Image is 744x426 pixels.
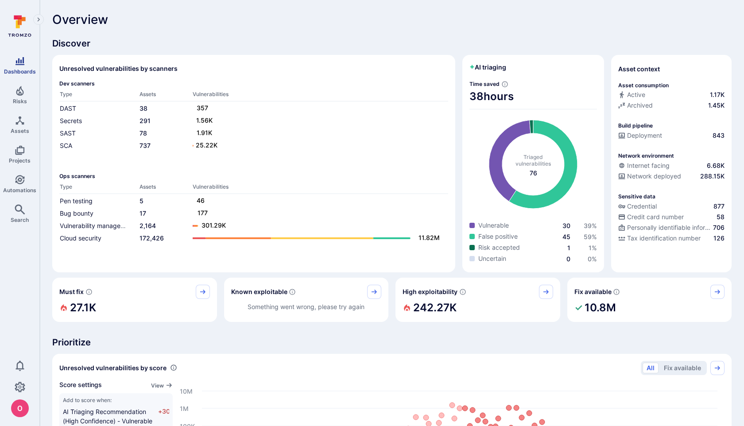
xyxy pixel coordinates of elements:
span: Projects [9,157,31,164]
text: 1.91K [197,129,212,136]
h2: Unresolved vulnerabilities by scanners [59,64,178,73]
th: Vulnerabilities [192,90,448,101]
span: Deployment [627,131,662,140]
span: Vulnerable [478,221,509,230]
p: Network environment [618,152,674,159]
a: 357 [193,103,439,114]
div: Network deployed [618,172,681,181]
a: DAST [60,105,76,112]
p: Something went wrong, please try again [248,302,364,311]
a: Active1.17K [618,90,725,99]
a: 301.29K [193,221,439,231]
div: Configured deployment pipeline [618,131,725,142]
div: Known exploitable [224,278,389,322]
span: Active [627,90,645,99]
span: Assets [11,128,29,134]
a: Network deployed288.15K [618,172,725,181]
div: Fix available [567,278,732,322]
text: 10M [180,387,193,395]
a: View [151,380,173,390]
a: Internet facing6.68K [618,161,725,170]
th: Assets [139,90,192,101]
a: SAST [60,129,76,137]
div: Evidence that an asset is internet facing [618,161,725,172]
span: Must fix [59,287,84,296]
span: Dev scanners [59,80,448,87]
span: Tax identification number [627,234,701,243]
p: Sensitive data [618,193,655,200]
span: Prioritize [52,336,732,349]
span: Credential [627,202,657,211]
a: 25.22K [193,140,439,151]
div: High exploitability [395,278,560,322]
span: Overview [52,12,108,27]
text: 1.56K [196,116,213,124]
text: 46 [197,197,205,204]
span: Internet facing [627,161,670,170]
a: Vulnerability management [60,222,135,229]
span: 0 % [588,255,597,263]
span: 126 [713,234,725,243]
div: Internet facing [618,161,670,170]
a: 0% [588,255,597,263]
text: 25.22K [196,141,217,149]
a: 38 [139,105,147,112]
div: Evidence that the asset is packaged and deployed somewhere [618,172,725,182]
span: Ops scanners [59,173,448,179]
p: Build pipeline [618,122,653,129]
a: Credit card number58 [618,213,725,221]
button: Fix available [660,363,705,373]
a: Personally identifiable information (PII)706 [618,223,725,232]
th: Type [59,183,139,194]
span: Risks [13,98,27,105]
text: 1M [180,404,189,412]
span: Fix available [574,287,612,296]
p: Asset consumption [618,82,669,89]
a: 0 [566,255,570,263]
a: 1.56K [193,116,439,126]
th: Type [59,90,139,101]
div: Credit card number [618,213,684,221]
div: Evidence indicative of handling user or service credentials [618,202,725,213]
a: 59% [584,233,597,240]
span: Uncertain [478,254,506,263]
a: 1 [567,244,570,252]
a: Archived1.45K [618,101,725,110]
span: Discover [52,37,732,50]
svg: Estimated based on an average time of 30 mins needed to triage each vulnerability [501,81,508,88]
span: 6.68K [707,161,725,170]
div: Archived [618,101,653,110]
div: Number of vulnerabilities in status 'Open' 'Triaged' and 'In process' grouped by score [170,363,177,372]
th: Vulnerabilities [192,183,448,194]
a: 5 [139,197,143,205]
div: Active [618,90,645,99]
span: Archived [627,101,653,110]
div: Credential [618,202,657,211]
a: 2,164 [139,222,156,229]
a: 177 [193,208,439,219]
h2: AI triaging [469,63,506,72]
span: 1.17K [710,90,725,99]
a: 78 [139,129,147,137]
svg: Confirmed exploitable by KEV [289,288,296,295]
text: 11.82M [418,234,440,241]
div: Code repository is archived [618,101,725,112]
th: Assets [139,183,192,194]
button: Expand navigation menu [33,14,44,25]
span: Known exploitable [231,287,287,296]
div: Tax identification number [618,234,701,243]
a: 1.91K [193,128,439,139]
span: 1.45K [708,101,725,110]
span: Credit card number [627,213,684,221]
a: 11.82M [193,233,439,244]
a: 30 [562,222,570,229]
h2: 242.27K [413,299,457,317]
a: 46 [193,196,439,206]
div: Evidence indicative of processing credit card numbers [618,213,725,223]
span: 843 [713,131,725,140]
text: 357 [197,104,208,112]
div: Deployment [618,131,662,140]
h2: 27.1K [70,299,96,317]
span: 288.15K [700,172,725,181]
